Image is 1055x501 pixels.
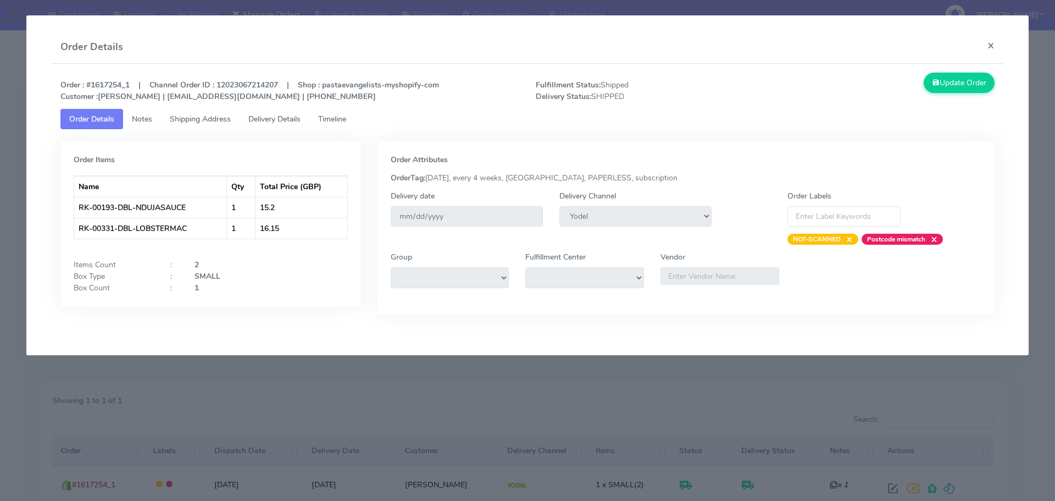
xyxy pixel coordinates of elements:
[248,114,301,124] span: Delivery Details
[527,79,765,102] span: Shipped SHIPPED
[256,176,347,197] th: Total Price (GBP)
[660,267,779,285] input: Enter Vendor Name
[132,114,152,124] span: Notes
[195,283,199,293] strong: 1
[65,282,162,294] div: Box Count
[74,197,227,218] td: RK-00193-DBL-NDUJASAUCE
[391,251,412,263] label: Group
[60,40,123,54] h4: Order Details
[525,251,586,263] label: Fulfillment Center
[60,91,98,102] strong: Customer :
[979,31,1003,60] button: Close
[391,155,448,165] strong: Order Attributes
[536,80,601,90] strong: Fulfillment Status:
[74,155,115,165] strong: Order Items
[867,235,925,244] strong: Postcode mismatch
[162,259,186,271] div: :
[65,259,162,271] div: Items Count
[787,206,901,227] input: Enter Label Keywords
[256,197,347,218] td: 15.2
[925,234,937,245] span: ×
[60,109,995,129] ul: Tabs
[227,176,256,197] th: Qty
[170,114,231,124] span: Shipping Address
[74,218,227,239] td: RK-00331-DBL-LOBSTERMAC
[195,260,199,270] strong: 2
[227,197,256,218] td: 1
[660,251,685,263] label: Vendor
[841,234,853,245] span: ×
[559,190,616,202] label: Delivery Channel
[391,190,435,202] label: Delivery date
[793,235,841,244] strong: NOT-SCANNED
[74,176,227,197] th: Name
[162,271,186,282] div: :
[924,73,995,93] button: Update Order
[69,114,114,124] span: Order Details
[382,172,990,184] div: [DATE], every 4 weeks, [GEOGRAPHIC_DATA], PAPERLESS, subscription
[195,271,220,282] strong: SMALL
[536,91,591,102] strong: Delivery Status:
[227,218,256,239] td: 1
[787,190,831,202] label: Order Labels
[162,282,186,294] div: :
[391,173,425,183] strong: OrderTag:
[318,114,346,124] span: Timeline
[65,271,162,282] div: Box Type
[256,218,347,239] td: 16.15
[60,80,439,102] strong: Order : #1617254_1 | Channel Order ID : 12023067214207 | Shop : pastaevangelists-myshopify-com [P...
